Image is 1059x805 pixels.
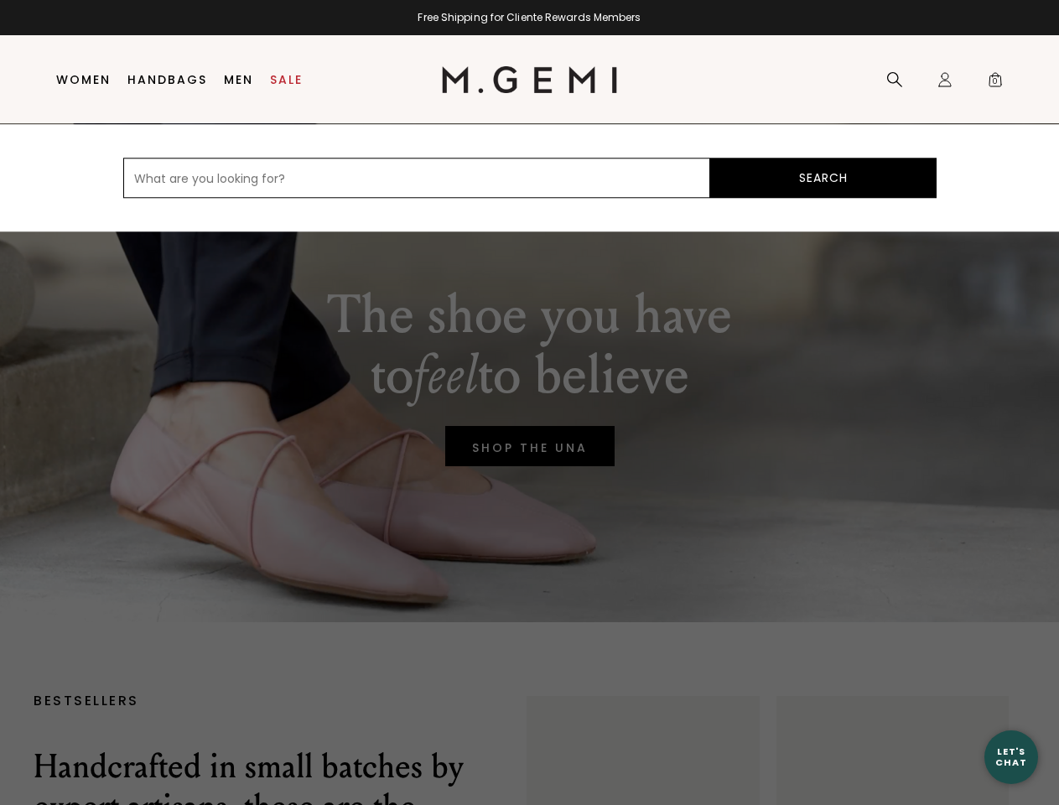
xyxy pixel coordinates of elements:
div: Let's Chat [984,746,1038,767]
a: Men [224,73,253,86]
input: What are you looking for? [123,158,710,198]
img: M.Gemi [442,66,617,93]
a: Sale [270,73,303,86]
a: Handbags [127,73,207,86]
span: 0 [987,75,1004,91]
a: Women [56,73,111,86]
button: Search [710,158,937,198]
